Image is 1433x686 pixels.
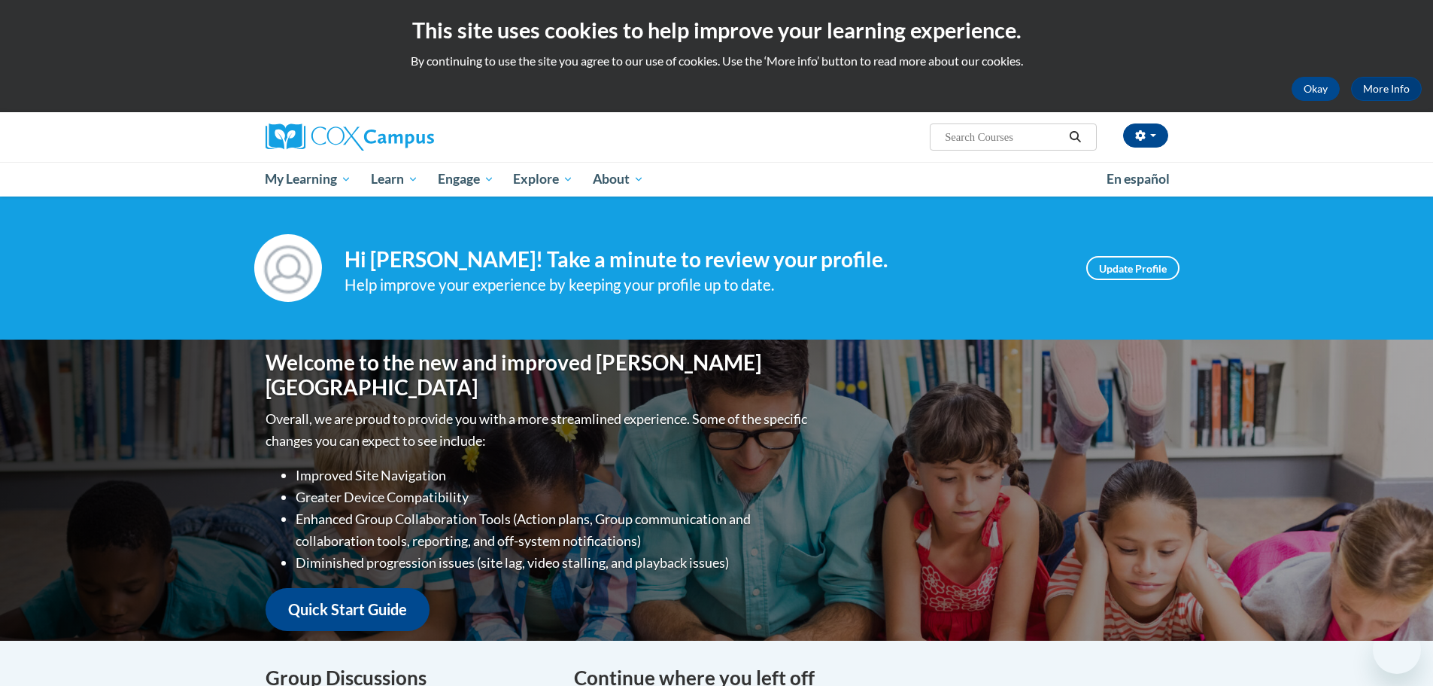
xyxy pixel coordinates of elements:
[1107,171,1170,187] span: En español
[1064,128,1086,146] button: Search
[296,486,811,508] li: Greater Device Compatibility
[266,588,430,631] a: Quick Start Guide
[513,170,573,188] span: Explore
[345,247,1064,273] h4: Hi [PERSON_NAME]! Take a minute to review your profile.
[503,162,583,197] a: Explore
[11,15,1422,45] h2: This site uses cookies to help improve your learning experience.
[256,162,362,197] a: My Learning
[1097,163,1179,195] a: En español
[371,170,418,188] span: Learn
[243,162,1191,197] div: Main menu
[438,170,494,188] span: Engage
[1086,256,1179,280] a: Update Profile
[943,128,1064,146] input: Search Courses
[265,170,351,188] span: My Learning
[296,465,811,486] li: Improved Site Navigation
[254,234,322,302] img: Profile Image
[345,273,1064,297] div: Help improve your experience by keeping your profile up to date.
[583,162,654,197] a: About
[296,508,811,552] li: Enhanced Group Collaboration Tools (Action plans, Group communication and collaboration tools, re...
[1123,123,1168,148] button: Account Settings
[11,53,1422,69] p: By continuing to use the site you agree to our use of cookies. Use the ‘More info’ button to read...
[266,408,811,452] p: Overall, we are proud to provide you with a more streamlined experience. Some of the specific cha...
[1351,77,1422,101] a: More Info
[428,162,504,197] a: Engage
[296,552,811,574] li: Diminished progression issues (site lag, video stalling, and playback issues)
[1373,626,1421,674] iframe: Button to launch messaging window
[266,350,811,401] h1: Welcome to the new and improved [PERSON_NAME][GEOGRAPHIC_DATA]
[266,123,551,151] a: Cox Campus
[593,170,644,188] span: About
[266,123,434,151] img: Cox Campus
[361,162,428,197] a: Learn
[1292,77,1340,101] button: Okay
